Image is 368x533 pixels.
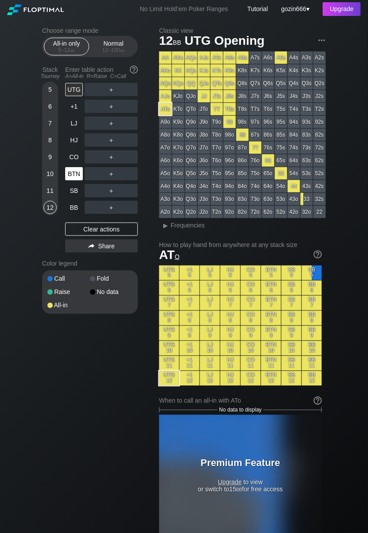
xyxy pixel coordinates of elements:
[262,154,274,167] div: 66
[211,167,223,180] div: T5o
[172,77,184,90] div: KQo
[261,311,281,325] div: BTN 8
[65,100,83,113] div: +1
[288,77,300,90] div: Q4s
[223,141,236,154] div: 97o
[172,141,184,154] div: K7o
[247,5,268,12] a: Tutorial
[198,103,210,115] div: JTo
[220,296,240,310] div: HJ 7
[275,103,287,115] div: T5s
[180,371,200,386] div: +1 12
[172,180,184,192] div: K4o
[211,154,223,167] div: T6o
[65,184,83,197] div: SB
[159,241,322,248] h2: How to play hand from anywhere at any stack size
[313,250,323,259] img: help.32db89a4.svg
[47,302,90,309] div: All-in
[211,103,223,115] div: TT
[261,371,281,386] div: BTN 12
[288,64,300,77] div: K4s
[249,90,262,102] div: J7s
[200,326,220,341] div: LJ 9
[159,356,179,371] div: UTG 11
[282,326,301,341] div: SB 9
[65,133,83,147] div: HJ
[302,326,322,341] div: BB 9
[211,193,223,205] div: T3o
[180,296,200,310] div: +1 7
[301,206,313,218] div: 32o
[185,64,197,77] div: KQs
[288,116,300,128] div: 94s
[236,180,249,192] div: 84o
[159,371,179,386] div: UTG 12
[43,201,57,214] div: 12
[159,281,179,295] div: UTG 6
[85,117,138,130] div: ＋
[313,167,326,180] div: 52s
[249,167,262,180] div: 75o
[302,281,322,295] div: BB 6
[47,276,90,282] div: Call
[185,116,197,128] div: Q9o
[282,281,301,295] div: SB 6
[65,201,83,214] div: BB
[249,51,262,64] div: A7s
[261,266,281,280] div: BTN 5
[48,47,85,53] div: 5 – 12
[200,296,220,310] div: LJ 7
[301,77,313,90] div: Q3s
[7,4,64,15] img: Floptimal logo
[262,77,274,90] div: Q6s
[180,341,200,356] div: +1 10
[200,341,220,356] div: LJ 10
[275,90,287,102] div: J5s
[185,77,197,90] div: QQ
[158,34,183,49] span: 12
[236,129,249,141] div: 88
[249,116,262,128] div: 97s
[159,103,172,115] div: ATo
[172,51,184,64] div: AKs
[249,141,262,154] div: 77
[85,167,138,180] div: ＋
[241,326,261,341] div: CO 9
[185,458,296,469] h3: Premium Feature
[313,77,326,90] div: Q2s
[262,90,274,102] div: J6s
[42,256,138,270] div: Color legend
[313,116,326,128] div: 92s
[43,184,57,197] div: 11
[180,326,200,341] div: +1 9
[65,63,138,83] div: Enter table action
[236,193,249,205] div: 83o
[262,180,274,192] div: 64o
[241,341,261,356] div: CO 10
[249,154,262,167] div: 76o
[313,206,326,218] div: 22
[200,266,220,280] div: LJ 5
[85,83,138,96] div: ＋
[241,356,261,371] div: CO 11
[302,266,322,280] div: BB 5
[220,341,240,356] div: HJ 10
[159,64,172,77] div: AKo
[220,326,240,341] div: HJ 9
[241,296,261,310] div: CO 7
[126,5,241,15] div: No Limit Hold’em Poker Ranges
[90,289,133,295] div: No data
[43,83,57,96] div: 5
[175,251,180,261] span: o
[288,193,300,205] div: 43o
[180,356,200,371] div: +1 11
[249,103,262,115] div: T7s
[200,356,220,371] div: LJ 11
[288,141,300,154] div: 74s
[39,63,62,83] div: Stack
[172,103,184,115] div: KTo
[198,180,210,192] div: J4o
[220,356,240,371] div: HJ 11
[159,167,172,180] div: A5o
[198,116,210,128] div: J9o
